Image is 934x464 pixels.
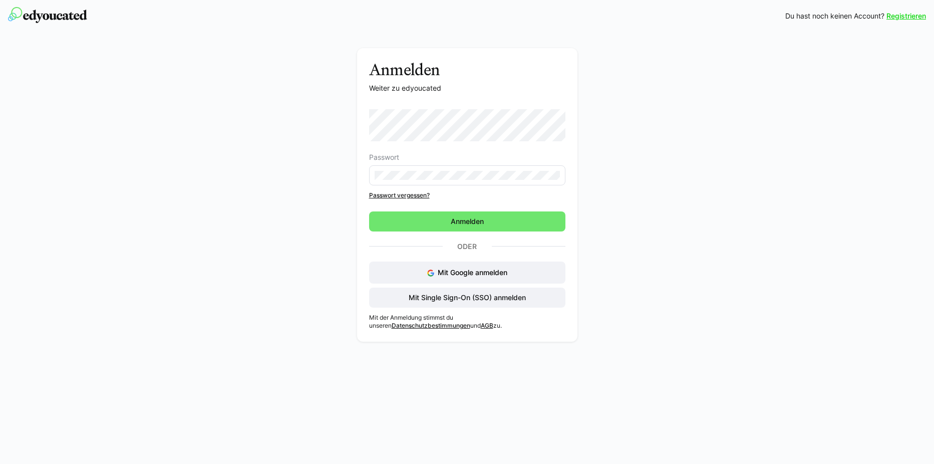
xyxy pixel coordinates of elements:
span: Mit Google anmelden [438,268,507,277]
span: Du hast noch keinen Account? [785,11,884,21]
button: Mit Google anmelden [369,262,565,284]
a: AGB [481,322,493,329]
a: Passwort vergessen? [369,191,565,199]
a: Datenschutzbestimmungen [392,322,470,329]
span: Anmelden [449,216,485,226]
h3: Anmelden [369,60,565,79]
p: Weiter zu edyoucated [369,83,565,93]
img: edyoucated [8,7,87,23]
button: Mit Single Sign-On (SSO) anmelden [369,288,565,308]
span: Passwort [369,153,399,161]
p: Mit der Anmeldung stimmst du unseren und zu. [369,314,565,330]
p: Oder [443,240,492,254]
button: Anmelden [369,211,565,231]
span: Mit Single Sign-On (SSO) anmelden [407,293,527,303]
a: Registrieren [886,11,926,21]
